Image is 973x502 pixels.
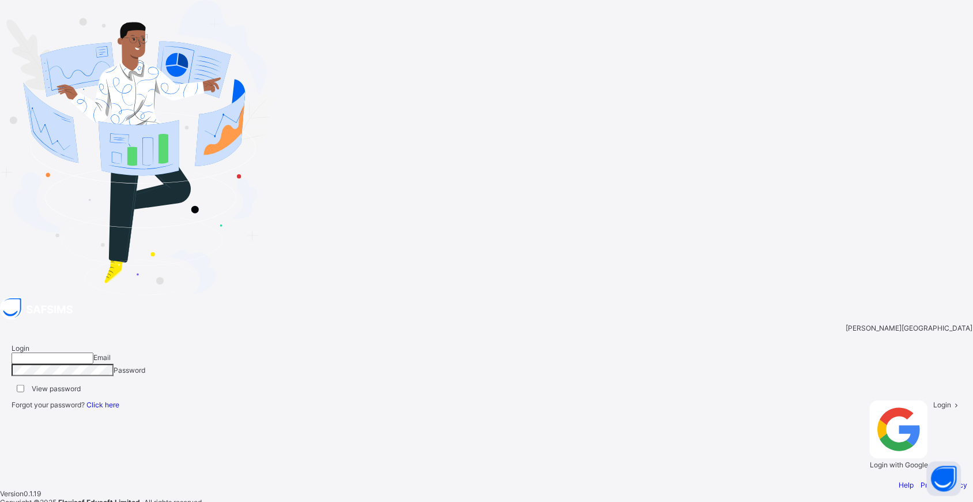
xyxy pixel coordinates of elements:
[93,353,111,362] span: Email
[921,481,968,489] a: Privacy Policy
[927,462,961,496] button: Open asap
[12,344,29,353] span: Login
[934,400,952,409] span: Login
[899,481,914,489] a: Help
[32,384,81,393] label: View password
[870,460,928,469] span: Login with Google
[870,400,928,459] img: google.396cfc9801f0270233282035f929180a.svg
[114,366,145,374] span: Password
[12,400,119,409] span: Forgot your password?
[86,400,119,409] a: Click here
[846,324,973,332] span: [PERSON_NAME][GEOGRAPHIC_DATA]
